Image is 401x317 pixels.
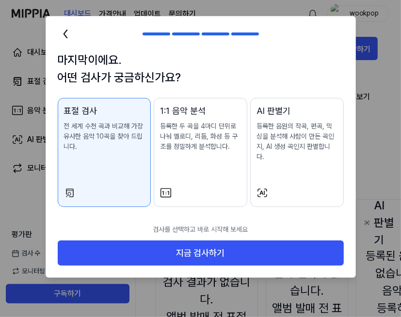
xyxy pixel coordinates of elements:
p: 등록한 음원의 작곡, 편곡, 믹싱을 분석해 사람이 만든 곡인지, AI 생성 곡인지 판별합니다. [257,121,337,162]
div: 표절 검사 [64,104,145,117]
button: 지금 검사하기 [58,240,344,266]
p: 전 세계 수천 곡과 비교해 가장 유사한 음악 10곡을 찾아 드립니다. [64,121,145,152]
button: 표절 검사전 세계 수천 곡과 비교해 가장 유사한 음악 10곡을 찾아 드립니다. [58,98,151,207]
p: 등록한 두 곡을 4마디 단위로 나눠 멜로디, 리듬, 화성 등 구조를 정밀하게 분석합니다. [160,121,241,152]
p: 검사를 선택하고 바로 시작해 보세요 [58,219,344,240]
div: 1:1 음악 분석 [160,104,241,117]
div: AI 판별기 [257,104,337,117]
h1: 마지막이에요. 어떤 검사가 궁금하신가요? [58,51,344,86]
button: AI 판별기등록한 음원의 작곡, 편곡, 믹싱을 분석해 사람이 만든 곡인지, AI 생성 곡인지 판별합니다. [250,98,344,207]
button: 1:1 음악 분석등록한 두 곡을 4마디 단위로 나눠 멜로디, 리듬, 화성 등 구조를 정밀하게 분석합니다. [154,98,247,207]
